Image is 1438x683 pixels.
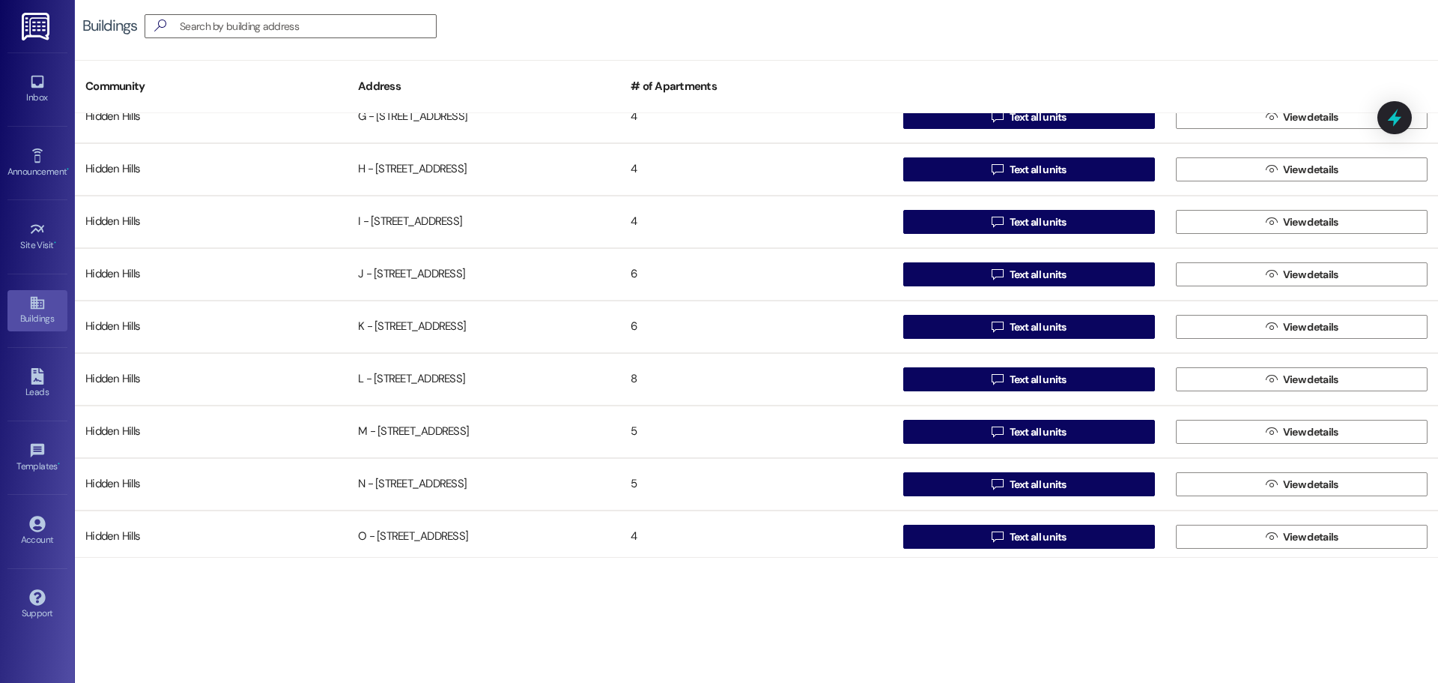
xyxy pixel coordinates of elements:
span: View details [1283,267,1338,283]
i:  [992,531,1003,543]
span: Text all units [1010,214,1067,230]
button: View details [1176,420,1428,444]
div: Hidden Hills [75,207,348,237]
div: Hidden Hills [75,417,348,447]
a: Templates • [7,438,67,478]
div: Hidden Hills [75,364,348,394]
div: Hidden Hills [75,312,348,342]
a: Inbox [7,69,67,109]
div: I - [STREET_ADDRESS] [348,207,620,237]
div: G - [STREET_ADDRESS] [348,102,620,132]
i:  [148,18,172,34]
div: # of Apartments [620,68,893,105]
span: Text all units [1010,109,1067,125]
div: Hidden Hills [75,522,348,552]
button: Text all units [903,420,1155,444]
button: View details [1176,315,1428,339]
div: 4 [620,522,893,552]
div: Hidden Hills [75,154,348,184]
button: View details [1176,157,1428,181]
div: N - [STREET_ADDRESS] [348,469,620,499]
div: Community [75,68,348,105]
i:  [1266,111,1277,123]
button: View details [1176,210,1428,234]
div: 5 [620,417,893,447]
span: • [58,459,60,469]
i:  [1266,478,1277,490]
span: View details [1283,477,1338,493]
i:  [992,478,1003,490]
div: Hidden Hills [75,102,348,132]
div: 6 [620,312,893,342]
input: Search by building address [180,16,436,37]
div: Hidden Hills [75,259,348,289]
div: L - [STREET_ADDRESS] [348,364,620,394]
button: View details [1176,105,1428,129]
span: Text all units [1010,477,1067,493]
span: View details [1283,319,1338,335]
div: O - [STREET_ADDRESS] [348,522,620,552]
button: Text all units [903,367,1155,391]
div: K - [STREET_ADDRESS] [348,312,620,342]
button: View details [1176,262,1428,286]
div: H - [STREET_ADDRESS] [348,154,620,184]
div: M - [STREET_ADDRESS] [348,417,620,447]
a: Support [7,585,67,625]
button: View details [1176,367,1428,391]
i:  [992,111,1003,123]
span: View details [1283,529,1338,545]
div: 4 [620,102,893,132]
i:  [992,216,1003,228]
span: View details [1283,372,1338,388]
span: View details [1283,424,1338,440]
a: Buildings [7,290,67,331]
div: Buildings [82,18,137,34]
span: Text all units [1010,529,1067,545]
span: Text all units [1010,162,1067,178]
i:  [1266,268,1277,280]
span: View details [1283,109,1338,125]
span: Text all units [1010,372,1067,388]
i:  [1266,426,1277,438]
span: Text all units [1010,319,1067,335]
img: ResiDesk Logo [22,13,52,40]
div: 4 [620,154,893,184]
i:  [1266,531,1277,543]
i:  [1266,321,1277,333]
span: View details [1283,162,1338,178]
a: Account [7,511,67,552]
button: Text all units [903,315,1155,339]
button: Text all units [903,262,1155,286]
i:  [992,268,1003,280]
span: • [54,238,56,248]
div: J - [STREET_ADDRESS] [348,259,620,289]
span: View details [1283,214,1338,230]
span: • [67,164,69,175]
button: Text all units [903,157,1155,181]
i:  [992,163,1003,175]
button: View details [1176,525,1428,549]
i:  [992,426,1003,438]
button: View details [1176,472,1428,496]
i:  [992,373,1003,385]
i:  [992,321,1003,333]
a: Leads [7,364,67,404]
div: Hidden Hills [75,469,348,499]
a: Site Visit • [7,217,67,257]
i:  [1266,373,1277,385]
i:  [1266,216,1277,228]
span: Text all units [1010,424,1067,440]
i:  [1266,163,1277,175]
button: Text all units [903,105,1155,129]
div: 4 [620,207,893,237]
div: 6 [620,259,893,289]
button: Text all units [903,525,1155,549]
div: 5 [620,469,893,499]
div: 8 [620,364,893,394]
button: Text all units [903,210,1155,234]
span: Text all units [1010,267,1067,283]
button: Text all units [903,472,1155,496]
div: Address [348,68,620,105]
